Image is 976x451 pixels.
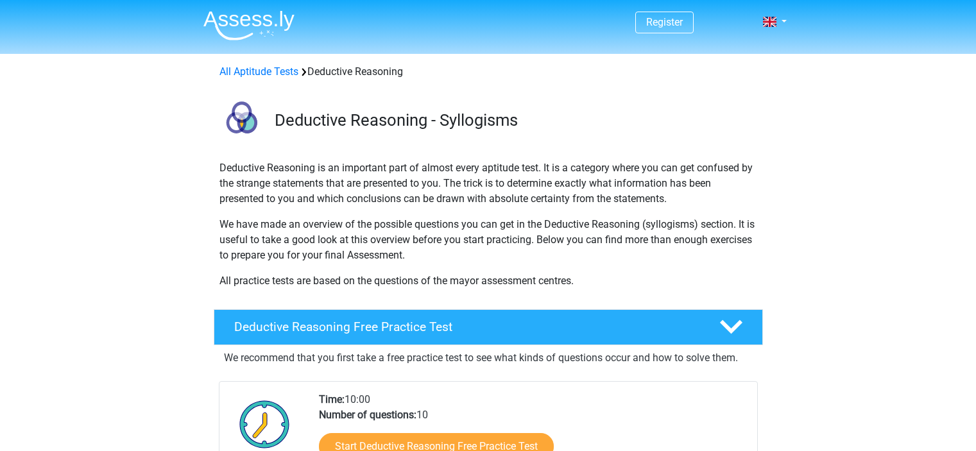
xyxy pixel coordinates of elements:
p: We have made an overview of the possible questions you can get in the Deductive Reasoning (syllog... [219,217,757,263]
a: All Aptitude Tests [219,65,298,78]
b: Number of questions: [319,409,416,421]
img: Assessly [203,10,295,40]
div: Deductive Reasoning [214,64,762,80]
h3: Deductive Reasoning - Syllogisms [275,110,753,130]
img: deductive reasoning [214,95,269,149]
a: Deductive Reasoning Free Practice Test [209,309,768,345]
p: Deductive Reasoning is an important part of almost every aptitude test. It is a category where yo... [219,160,757,207]
b: Time: [319,393,345,405]
h4: Deductive Reasoning Free Practice Test [234,319,699,334]
p: All practice tests are based on the questions of the mayor assessment centres. [219,273,757,289]
a: Register [646,16,683,28]
p: We recommend that you first take a free practice test to see what kinds of questions occur and ho... [224,350,753,366]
